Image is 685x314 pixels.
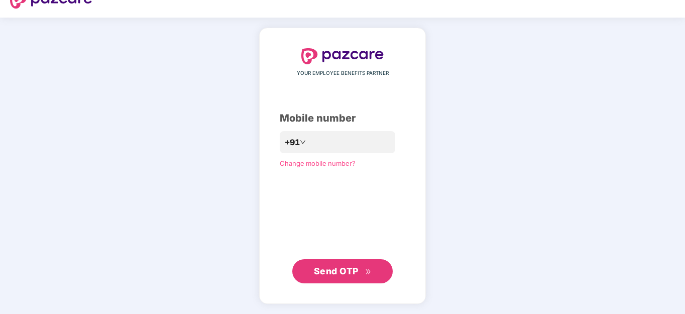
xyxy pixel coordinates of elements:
[314,266,359,276] span: Send OTP
[300,139,306,145] span: down
[280,111,405,126] div: Mobile number
[285,136,300,149] span: +91
[280,159,356,167] a: Change mobile number?
[292,259,393,283] button: Send OTPdouble-right
[297,69,389,77] span: YOUR EMPLOYEE BENEFITS PARTNER
[365,269,372,275] span: double-right
[301,48,384,64] img: logo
